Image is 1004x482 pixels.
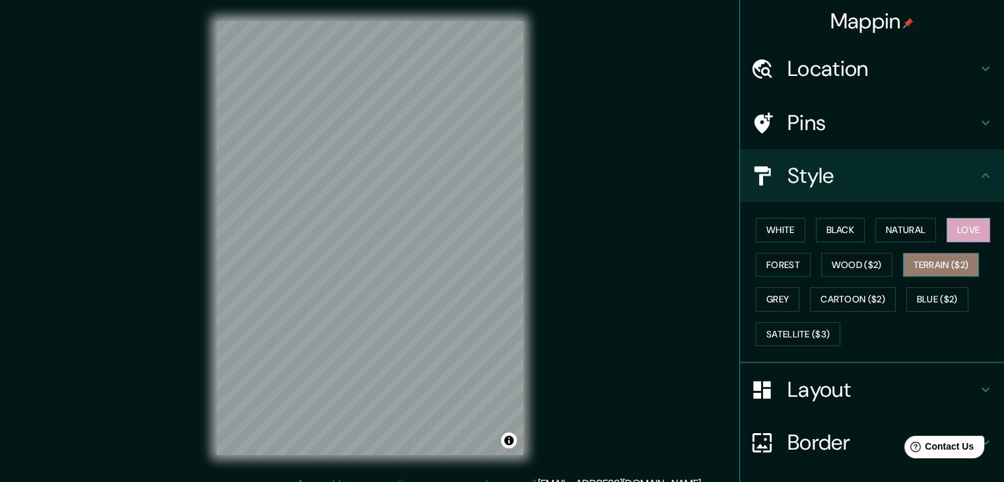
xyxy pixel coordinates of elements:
[787,55,978,82] h4: Location
[756,253,811,277] button: Forest
[501,432,517,448] button: Toggle attribution
[787,429,978,456] h4: Border
[830,8,914,34] h4: Mappin
[787,162,978,189] h4: Style
[787,110,978,136] h4: Pins
[810,287,896,312] button: Cartoon ($2)
[740,149,1004,202] div: Style
[217,21,523,455] canvas: Map
[740,96,1004,149] div: Pins
[756,322,840,347] button: Satellite ($3)
[875,218,936,242] button: Natural
[756,287,799,312] button: Grey
[903,253,980,277] button: Terrain ($2)
[740,42,1004,95] div: Location
[821,253,892,277] button: Wood ($2)
[740,363,1004,416] div: Layout
[756,218,805,242] button: White
[787,376,978,403] h4: Layout
[816,218,865,242] button: Black
[947,218,990,242] button: Love
[906,287,968,312] button: Blue ($2)
[903,18,914,28] img: pin-icon.png
[740,416,1004,469] div: Border
[887,430,989,467] iframe: Help widget launcher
